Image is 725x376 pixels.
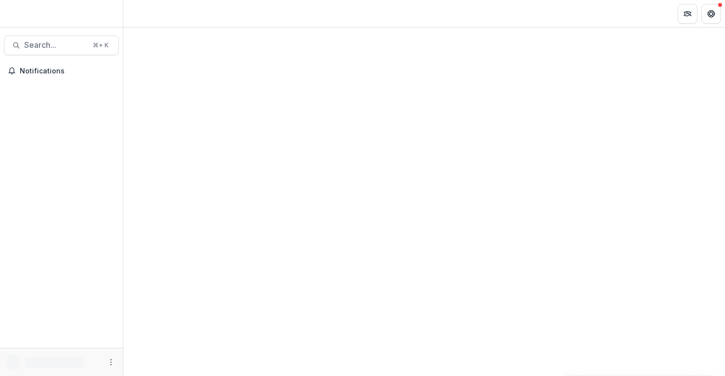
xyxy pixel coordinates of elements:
[20,67,115,75] span: Notifications
[105,356,117,368] button: More
[24,40,87,50] span: Search...
[701,4,721,24] button: Get Help
[4,35,119,55] button: Search...
[91,40,110,51] div: ⌘ + K
[4,63,119,79] button: Notifications
[678,4,697,24] button: Partners
[127,6,169,21] nav: breadcrumb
